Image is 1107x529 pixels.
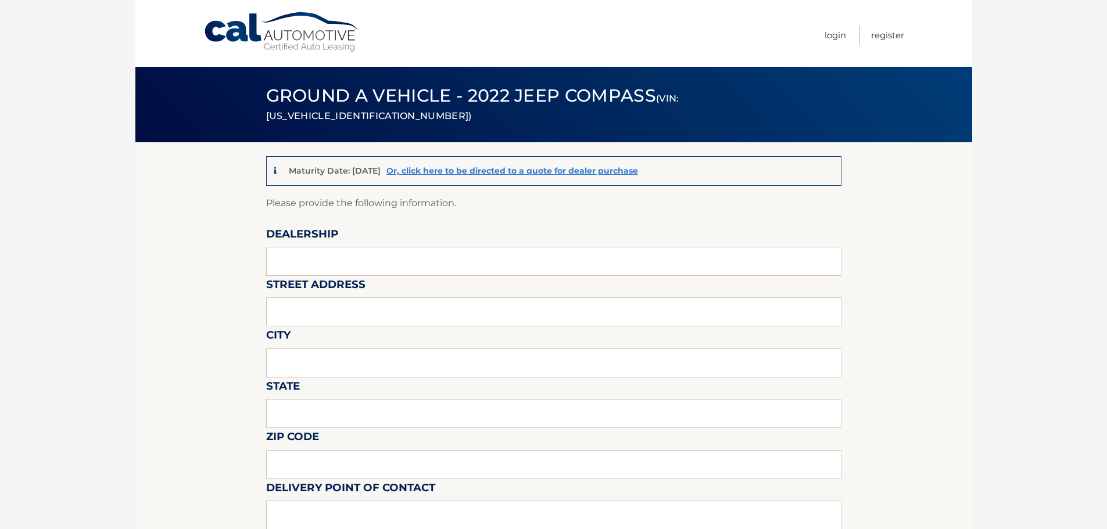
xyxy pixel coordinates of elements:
[266,326,291,348] label: City
[871,26,904,45] a: Register
[266,479,435,501] label: Delivery Point of Contact
[266,276,366,297] label: Street Address
[266,195,841,211] p: Please provide the following information.
[266,85,679,124] span: Ground a Vehicle - 2022 Jeep Compass
[266,93,679,121] small: (VIN: [US_VEHICLE_IDENTIFICATION_NUMBER])
[825,26,846,45] a: Login
[203,12,360,53] a: Cal Automotive
[266,428,319,449] label: Zip Code
[386,165,638,176] a: Or, click here to be directed to a quote for dealer purchase
[266,377,300,399] label: State
[289,165,381,176] p: Maturity Date: [DATE]
[266,225,338,247] label: Dealership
